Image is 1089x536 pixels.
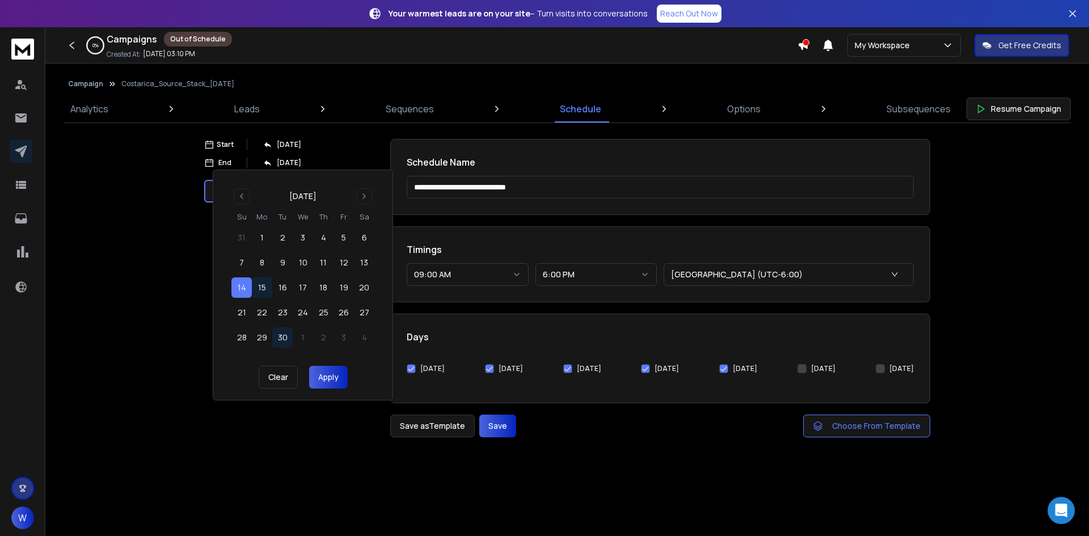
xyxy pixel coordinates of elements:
button: Clear [259,366,298,389]
a: Options [720,95,767,123]
button: Go to next month [356,188,372,204]
button: 15 [252,277,272,298]
button: 1 [252,227,272,248]
button: 8 [252,252,272,273]
th: Thursday [313,211,334,223]
th: Wednesday [293,211,313,223]
button: 19 [334,277,354,298]
button: W [11,507,34,529]
button: 6:00 PM [535,263,657,286]
button: Get Free Credits [974,34,1069,57]
button: 4 [313,227,334,248]
button: 1 [293,327,313,348]
button: 24 [293,302,313,323]
label: [DATE] [889,364,914,373]
button: 29 [252,327,272,348]
button: 4 [354,327,374,348]
p: [GEOGRAPHIC_DATA] (UTC-6:00) [671,269,807,280]
span: Choose From Template [832,420,921,432]
button: 21 [231,302,252,323]
button: 3 [334,327,354,348]
p: [DATE] [277,158,301,167]
button: Save [479,415,516,437]
p: Sequences [386,102,434,116]
button: 6 [354,227,374,248]
button: Add Schedule [204,214,386,237]
button: 09:00 AM [407,263,529,286]
p: – Turn visits into conversations [389,8,648,19]
p: Get Free Credits [998,40,1061,51]
p: Options [727,102,761,116]
button: Go to previous month [234,188,250,204]
h1: Days [407,330,914,344]
p: Reach Out Now [660,8,718,19]
button: 18 [313,277,334,298]
div: Open Intercom Messenger [1048,497,1075,524]
p: Analytics [70,102,108,116]
label: [DATE] [420,364,445,373]
button: 16 [272,277,293,298]
p: [DATE] [277,140,301,149]
button: Apply [309,366,348,389]
button: 30 [272,327,293,348]
img: logo [11,39,34,60]
a: Sequences [379,95,441,123]
button: Campaign [68,79,103,88]
a: Subsequences [880,95,957,123]
th: Monday [252,211,272,223]
div: [DATE] [289,191,316,202]
button: 23 [272,302,293,323]
h1: Schedule Name [407,155,914,169]
a: Leads [227,95,267,123]
button: 9 [272,252,293,273]
button: 10 [293,252,313,273]
h1: Timings [407,243,914,256]
th: Sunday [231,211,252,223]
th: Saturday [354,211,374,223]
a: Schedule [553,95,608,123]
a: Analytics [64,95,115,123]
a: Reach Out Now [657,5,721,23]
label: [DATE] [499,364,523,373]
p: End [218,158,231,167]
p: Start [217,140,234,149]
button: 27 [354,302,374,323]
button: 2 [272,227,293,248]
button: 17 [293,277,313,298]
button: 7 [231,252,252,273]
button: 31 [231,227,252,248]
label: [DATE] [577,364,601,373]
p: [DATE] 03:10 PM [143,49,195,58]
button: 26 [334,302,354,323]
p: Subsequences [887,102,951,116]
button: 25 [313,302,334,323]
label: [DATE] [811,364,835,373]
button: 20 [354,277,374,298]
div: Out of Schedule [164,32,232,47]
label: [DATE] [655,364,679,373]
button: 13 [354,252,374,273]
p: Schedule [560,102,601,116]
th: Tuesday [272,211,293,223]
button: 2 [313,327,334,348]
p: Leads [234,102,260,116]
label: [DATE] [733,364,757,373]
th: Friday [334,211,354,223]
button: Save asTemplate [390,415,475,437]
button: Resume Campaign [966,98,1071,120]
h1: Campaigns [107,32,157,46]
strong: Your warmest leads are on your site [389,8,530,19]
button: 28 [231,327,252,348]
p: 0 % [92,42,99,49]
button: 12 [334,252,354,273]
button: 5 [334,227,354,248]
button: 11 [313,252,334,273]
button: 22 [252,302,272,323]
p: Costarica_Source_Stack_[DATE] [121,79,234,88]
p: My Workspace [855,40,914,51]
button: 3 [293,227,313,248]
p: Created At: [107,50,141,59]
button: 14 [231,277,252,298]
